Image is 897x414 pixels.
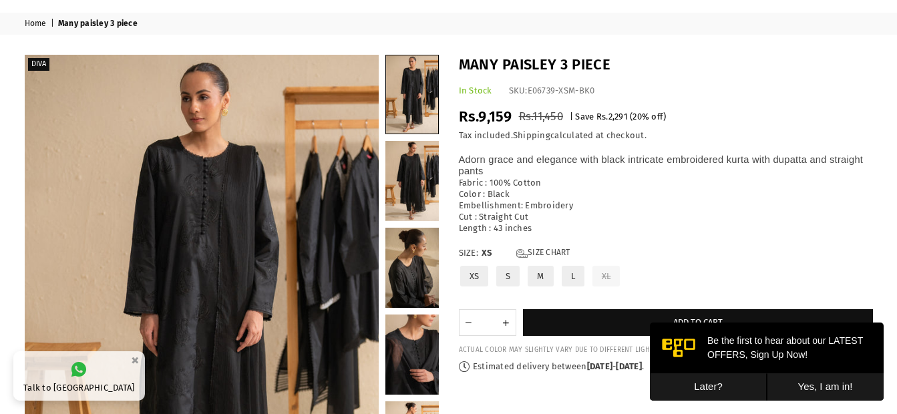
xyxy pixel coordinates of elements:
[459,346,873,355] div: ACTUAL COLOR MAY SLIGHTLY VARY DUE TO DIFFERENT LIGHTS
[15,13,883,35] nav: breadcrumbs
[650,323,884,401] iframe: webpush-onsite
[509,85,595,97] div: SKU:
[495,264,521,288] label: S
[513,130,550,141] a: Shipping
[13,351,145,401] a: Talk to [GEOGRAPHIC_DATA]
[616,361,642,371] time: [DATE]
[459,108,512,126] span: Rs.9,159
[459,55,873,75] h1: Many paisley 3 piece
[516,248,570,259] a: Size Chart
[25,19,49,29] a: Home
[127,349,143,371] button: ×
[51,19,56,29] span: |
[570,112,573,122] span: |
[560,264,586,288] label: L
[591,264,622,288] label: XL
[28,58,49,71] label: Diva
[526,264,554,288] label: M
[459,155,873,234] p: Fabric : 100% Cotton Color : Black Embellishment: Embroidery Cut : Straight Cut Length : 43 inches
[459,264,490,288] label: XS
[587,361,613,371] time: [DATE]
[633,112,642,122] span: 20
[459,130,873,142] div: Tax included. calculated at checkout.
[58,19,140,29] span: Many paisley 3 piece
[575,112,594,122] span: Save
[459,154,864,176] span: Adorn grace and elegance with black intricate embroidered kurta with dupatta and straight pants
[673,317,723,327] span: Add to cart
[459,309,516,336] quantity-input: Quantity
[519,110,563,124] span: Rs.11,450
[630,112,666,122] span: ( % off)
[528,85,595,95] span: E06739-XSM-BK0
[459,248,873,259] label: Size:
[482,248,508,259] span: XS
[459,361,873,373] p: Estimated delivery between - .
[459,85,492,95] span: In Stock
[596,112,628,122] span: Rs.2,291
[523,309,873,336] button: Add to cart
